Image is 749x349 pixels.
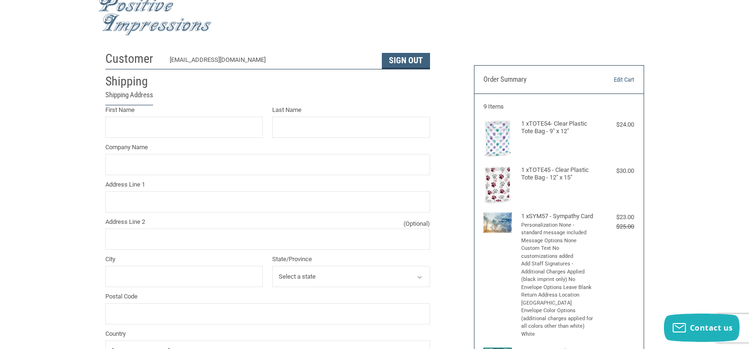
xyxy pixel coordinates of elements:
h4: 1 x TOTE54- Clear Plastic Tote Bag - 9" x 12" [521,120,594,136]
small: (Optional) [404,219,430,229]
button: Sign Out [382,53,430,69]
li: Message Options None [521,237,594,245]
h4: 1 x SYM57 - Sympathy Card [521,213,594,220]
label: Country [105,329,430,339]
h2: Customer [105,51,161,67]
h3: Order Summary [483,75,586,85]
label: Postal Code [105,292,430,301]
div: [EMAIL_ADDRESS][DOMAIN_NAME] [170,55,372,69]
span: Contact us [690,323,733,333]
h2: Shipping [105,74,161,89]
li: Envelope Options Leave Blank [521,284,594,292]
label: First Name [105,105,263,115]
a: Edit Cart [586,75,634,85]
label: Company Name [105,143,430,152]
h4: 1 x TOTE45 - Clear Plastic Tote Bag - 12" x 15" [521,166,594,182]
label: State/Province [272,255,430,264]
li: Custom Text No customizations added [521,245,594,260]
li: Personalization None - standard message included [521,221,594,237]
label: City [105,255,263,264]
label: Address Line 1 [105,180,430,189]
h3: 9 Items [483,103,634,111]
div: $23.00 [596,213,634,222]
button: Contact us [664,314,740,342]
label: Last Name [272,105,430,115]
div: $25.00 [596,222,634,231]
div: $24.00 [596,120,634,129]
div: $30.00 [596,166,634,176]
label: Address Line 2 [105,217,430,227]
li: Envelope Color Options (additional charges applied for all colors other than white) White [521,307,594,338]
legend: Shipping Address [105,90,153,105]
li: Return Address Location [GEOGRAPHIC_DATA] [521,291,594,307]
li: Add Staff Signatures - Additional Charges Applied (black imprint only) No [521,260,594,284]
